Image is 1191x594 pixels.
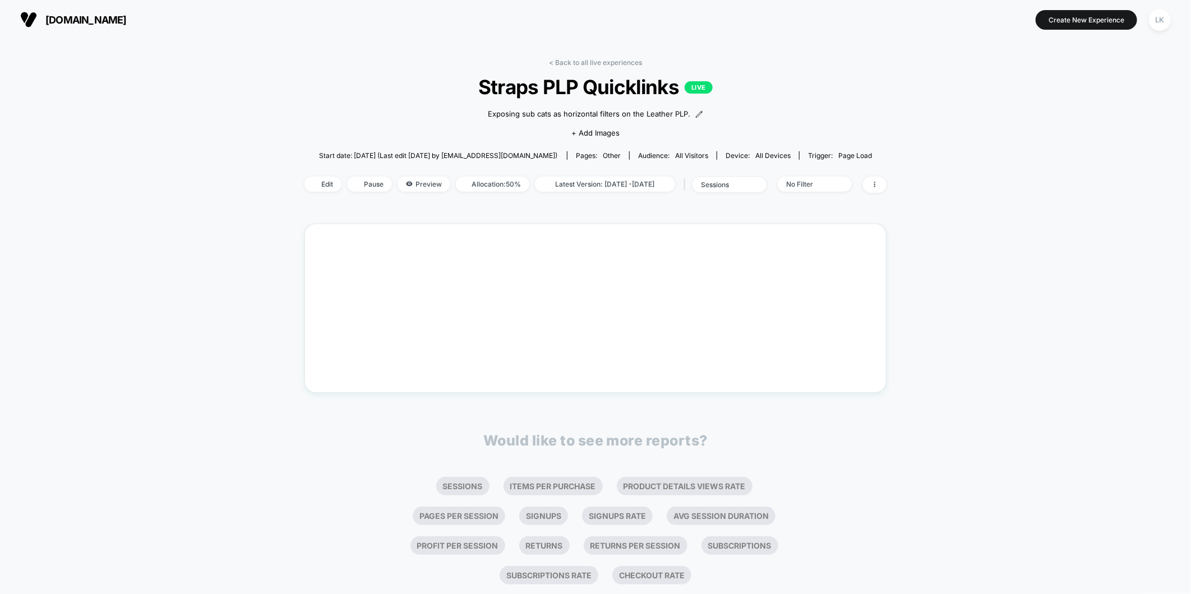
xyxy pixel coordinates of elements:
[410,536,505,555] li: Profit Per Session
[701,180,746,189] div: sessions
[304,177,341,192] span: Edit
[500,566,598,584] li: Subscriptions Rate
[584,536,687,555] li: Returns Per Session
[319,151,557,160] span: Start date: [DATE] (Last edit [DATE] by [EMAIL_ADDRESS][DOMAIN_NAME])
[347,177,392,192] span: Pause
[786,180,831,188] div: No Filter
[413,507,505,525] li: Pages Per Session
[675,151,708,160] span: All Visitors
[1149,9,1171,31] div: LK
[535,177,675,192] span: Latest Version: [DATE] - [DATE]
[638,151,708,160] div: Audience:
[808,151,872,160] div: Trigger:
[667,507,775,525] li: Avg Session Duration
[685,81,713,94] p: LIVE
[334,75,857,99] span: Straps PLP Quicklinks
[436,477,490,495] li: Sessions
[1036,10,1137,30] button: Create New Experience
[17,11,130,29] button: [DOMAIN_NAME]
[576,151,621,160] div: Pages:
[755,151,791,160] span: all devices
[571,128,620,137] span: + Add Images
[504,477,603,495] li: Items Per Purchase
[717,151,799,160] span: Device:
[603,151,621,160] span: other
[488,109,693,120] span: Exposing sub cats as horizontal filters on the Leather PLP.
[456,177,529,192] span: Allocation: 50%
[612,566,691,584] li: Checkout Rate
[617,477,753,495] li: Product Details Views Rate
[549,58,642,67] a: < Back to all live experiences
[20,11,37,28] img: Visually logo
[1146,8,1174,31] button: LK
[681,177,693,193] span: |
[582,507,653,525] li: Signups Rate
[519,536,570,555] li: Returns
[398,177,450,192] span: Preview
[519,507,568,525] li: Signups
[45,14,127,26] span: [DOMAIN_NAME]
[701,536,778,555] li: Subscriptions
[483,432,708,449] p: Would like to see more reports?
[838,151,872,160] span: Page Load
